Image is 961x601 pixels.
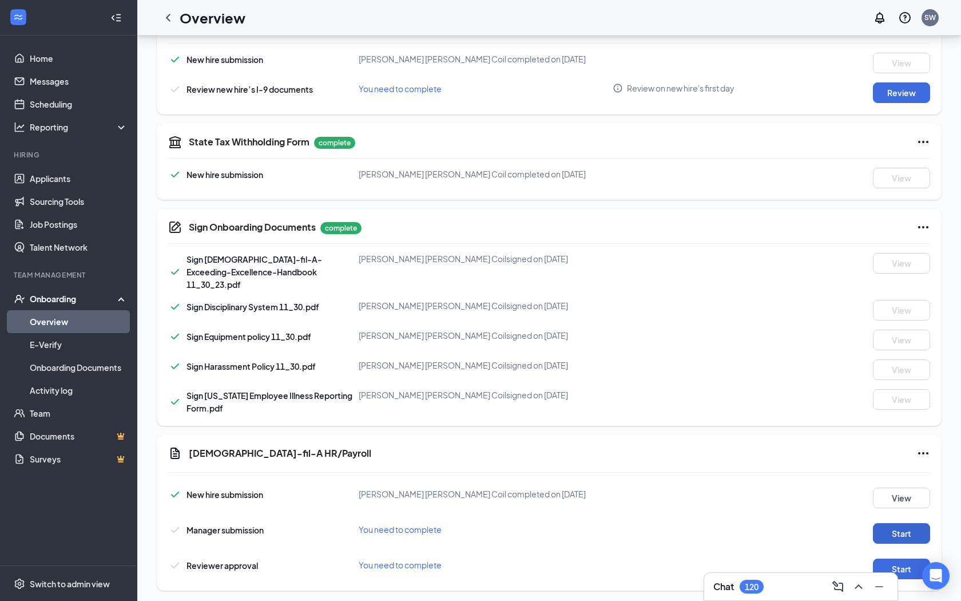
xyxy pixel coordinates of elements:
[168,488,182,501] svg: Checkmark
[359,524,442,535] span: You need to complete
[168,446,182,460] svg: Document
[186,169,263,180] span: New hire submission
[30,213,128,236] a: Job Postings
[916,220,930,234] svg: Ellipses
[168,523,182,537] svg: Checkmark
[613,83,623,93] svg: Info
[30,379,128,402] a: Activity log
[359,54,586,64] span: [PERSON_NAME] [PERSON_NAME] Coil completed on [DATE]
[359,253,613,264] div: [PERSON_NAME] [PERSON_NAME] Coil signed on [DATE]
[713,580,734,593] h3: Chat
[873,168,930,188] button: View
[168,300,182,314] svg: Checkmark
[359,389,613,401] div: [PERSON_NAME] [PERSON_NAME] Coil signed on [DATE]
[314,137,355,149] p: complete
[873,523,930,544] button: Start
[168,359,182,373] svg: Checkmark
[30,167,128,190] a: Applicants
[186,560,258,571] span: Reviewer approval
[186,331,311,342] span: Sign Equipment policy 11_30.pdf
[320,222,362,234] p: complete
[30,236,128,259] a: Talent Network
[873,559,930,579] button: Start
[30,121,128,133] div: Reporting
[872,580,886,594] svg: Minimize
[359,489,586,499] span: [PERSON_NAME] [PERSON_NAME] Coil completed on [DATE]
[359,330,613,341] div: [PERSON_NAME] [PERSON_NAME] Coil signed on [DATE]
[829,578,847,596] button: ComposeMessage
[186,525,264,535] span: Manager submission
[873,488,930,508] button: View
[873,330,930,350] button: View
[30,190,128,213] a: Sourcing Tools
[30,356,128,379] a: Onboarding Documents
[168,559,182,572] svg: Checkmark
[186,390,352,413] span: Sign [US_STATE] Employee Illness Reporting Form.pdf
[30,425,128,448] a: DocumentsCrown
[14,293,25,305] svg: UserCheck
[922,562,950,590] div: Open Intercom Messenger
[359,169,586,179] span: [PERSON_NAME] [PERSON_NAME] Coil completed on [DATE]
[180,8,245,27] h1: Overview
[873,300,930,321] button: View
[186,84,313,94] span: Review new hire’s I-9 documents
[161,11,175,25] svg: ChevronLeft
[745,582,759,592] div: 120
[359,560,442,570] span: You need to complete
[873,11,887,25] svg: Notifications
[916,446,930,460] svg: Ellipses
[30,70,128,93] a: Messages
[30,333,128,356] a: E-Verify
[168,395,182,409] svg: Checkmark
[14,578,25,590] svg: Settings
[14,150,125,160] div: Hiring
[189,447,371,460] h5: [DEMOGRAPHIC_DATA]-fil-A HR/Payroll
[873,53,930,73] button: View
[627,82,734,94] span: Review on new hire's first day
[870,578,888,596] button: Minimize
[916,135,930,149] svg: Ellipses
[186,489,263,500] span: New hire submission
[186,302,319,312] span: Sign Disciplinary System 11_30.pdf
[168,265,182,279] svg: Checkmark
[189,221,316,234] h5: Sign Onboarding Documents
[30,47,128,70] a: Home
[831,580,845,594] svg: ComposeMessage
[14,270,125,280] div: Team Management
[30,402,128,425] a: Team
[898,11,912,25] svg: QuestionInfo
[14,121,25,133] svg: Analysis
[359,84,442,94] span: You need to complete
[849,578,868,596] button: ChevronUp
[30,448,128,470] a: SurveysCrown
[186,54,263,65] span: New hire submission
[359,359,613,371] div: [PERSON_NAME] [PERSON_NAME] Coil signed on [DATE]
[168,330,182,343] svg: Checkmark
[186,361,316,371] span: Sign Harassment Policy 11_30.pdf
[168,53,182,66] svg: Checkmark
[852,580,865,594] svg: ChevronUp
[168,220,182,234] svg: CompanyDocumentIcon
[186,254,322,290] span: Sign [DEMOGRAPHIC_DATA]-fil-A-Exceeding-Excellence-Handbook 11_30_23.pdf
[168,168,182,181] svg: Checkmark
[30,293,118,305] div: Onboarding
[873,253,930,274] button: View
[189,136,309,148] h5: State Tax Withholding Form
[168,135,182,149] svg: TaxGovernmentIcon
[30,93,128,116] a: Scheduling
[359,300,613,311] div: [PERSON_NAME] [PERSON_NAME] Coil signed on [DATE]
[873,82,930,103] button: Review
[873,389,930,410] button: View
[110,12,122,23] svg: Collapse
[13,11,24,23] svg: WorkstreamLogo
[168,82,182,96] svg: Checkmark
[924,13,936,22] div: SW
[873,359,930,380] button: View
[30,310,128,333] a: Overview
[30,578,110,590] div: Switch to admin view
